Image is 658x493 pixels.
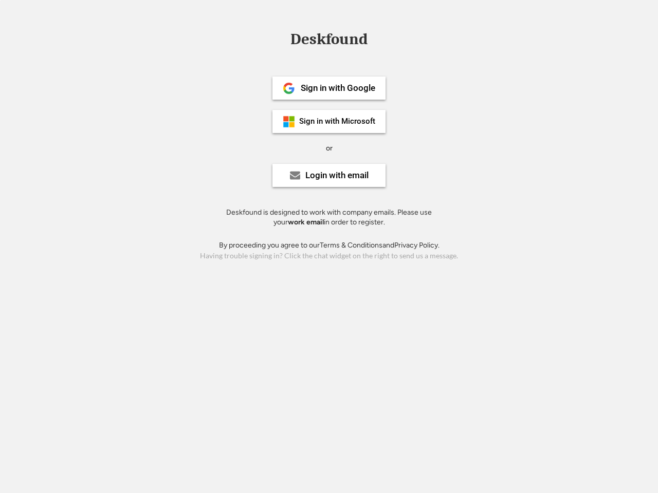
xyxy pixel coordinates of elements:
img: ms-symbollockup_mssymbol_19.png [283,116,295,128]
a: Terms & Conditions [320,241,382,250]
img: 1024px-Google__G__Logo.svg.png [283,82,295,94]
strong: work email [288,218,324,226]
div: or [326,143,333,154]
a: Privacy Policy. [394,241,440,250]
div: Login with email [305,171,369,180]
div: Deskfound [285,31,373,47]
div: Sign in with Google [301,84,375,92]
div: Deskfound is designed to work with company emails. Please use your in order to register. [213,207,445,227]
div: By proceeding you agree to our and [219,240,440,251]
div: Sign in with Microsoft [299,118,375,125]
